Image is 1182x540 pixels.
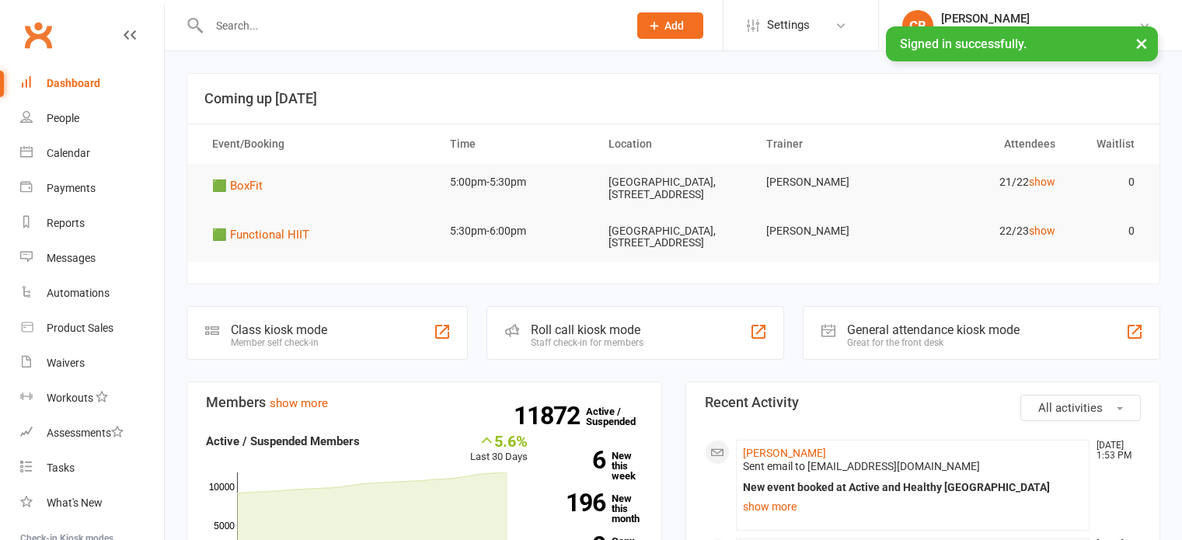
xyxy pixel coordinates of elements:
[941,12,1138,26] div: [PERSON_NAME]
[47,252,96,264] div: Messages
[204,15,617,37] input: Search...
[1128,26,1156,60] button: ×
[531,337,643,348] div: Staff check-in for members
[1020,395,1141,421] button: All activities
[47,112,79,124] div: People
[436,124,594,164] th: Time
[902,10,933,41] div: CB
[551,448,605,472] strong: 6
[47,357,85,369] div: Waivers
[551,491,605,514] strong: 196
[47,496,103,509] div: What's New
[47,287,110,299] div: Automations
[594,213,753,262] td: [GEOGRAPHIC_DATA], [STREET_ADDRESS]
[212,176,274,195] button: 🟩 BoxFit
[1029,176,1055,188] a: show
[47,77,100,89] div: Dashboard
[20,346,164,381] a: Waivers
[270,396,328,410] a: show more
[436,213,594,249] td: 5:30pm-6:00pm
[752,124,911,164] th: Trainer
[47,392,93,404] div: Workouts
[20,66,164,101] a: Dashboard
[470,432,528,449] div: 5.6%
[206,434,360,448] strong: Active / Suspended Members
[551,493,643,524] a: 196New this month
[47,427,124,439] div: Assessments
[752,164,911,200] td: [PERSON_NAME]
[514,404,586,427] strong: 11872
[212,179,263,193] span: 🟩 BoxFit
[847,337,1020,348] div: Great for the front desk
[20,171,164,206] a: Payments
[47,182,96,194] div: Payments
[637,12,703,39] button: Add
[204,91,1142,106] h3: Coming up [DATE]
[20,136,164,171] a: Calendar
[743,481,1083,494] div: New event booked at Active and Healthy [GEOGRAPHIC_DATA]
[1069,213,1149,249] td: 0
[212,225,320,244] button: 🟩 Functional HIIT
[900,37,1027,51] span: Signed in successfully.
[705,395,1142,410] h3: Recent Activity
[586,395,654,438] a: 11872Active / Suspended
[47,462,75,474] div: Tasks
[594,164,753,213] td: [GEOGRAPHIC_DATA], [STREET_ADDRESS]
[47,147,90,159] div: Calendar
[1069,124,1149,164] th: Waitlist
[206,395,643,410] h3: Members
[47,217,85,229] div: Reports
[1038,401,1103,415] span: All activities
[911,213,1069,249] td: 22/23
[911,124,1069,164] th: Attendees
[941,26,1138,40] div: Active and Healthy [GEOGRAPHIC_DATA]
[20,486,164,521] a: What's New
[20,276,164,311] a: Automations
[664,19,684,32] span: Add
[20,451,164,486] a: Tasks
[551,451,643,481] a: 6New this week
[20,101,164,136] a: People
[20,311,164,346] a: Product Sales
[470,432,528,465] div: Last 30 Days
[1089,441,1140,461] time: [DATE] 1:53 PM
[911,164,1069,200] td: 21/22
[767,8,810,43] span: Settings
[198,124,436,164] th: Event/Booking
[231,322,327,337] div: Class kiosk mode
[1029,225,1055,237] a: show
[19,16,58,54] a: Clubworx
[436,164,594,200] td: 5:00pm-5:30pm
[743,496,1083,517] a: show more
[20,241,164,276] a: Messages
[20,206,164,241] a: Reports
[743,460,980,472] span: Sent email to [EMAIL_ADDRESS][DOMAIN_NAME]
[20,416,164,451] a: Assessments
[847,322,1020,337] div: General attendance kiosk mode
[752,213,911,249] td: [PERSON_NAME]
[594,124,753,164] th: Location
[47,322,113,334] div: Product Sales
[212,228,309,242] span: 🟩 Functional HIIT
[1069,164,1149,200] td: 0
[231,337,327,348] div: Member self check-in
[743,447,826,459] a: [PERSON_NAME]
[20,381,164,416] a: Workouts
[531,322,643,337] div: Roll call kiosk mode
